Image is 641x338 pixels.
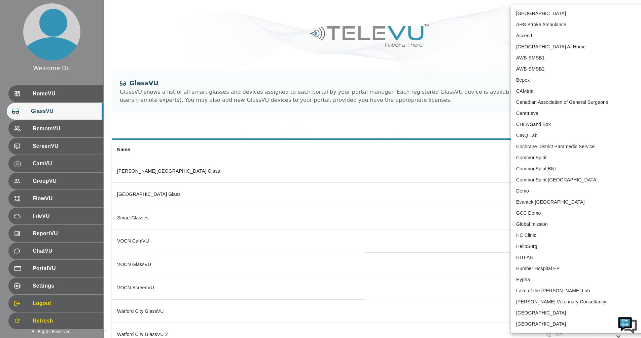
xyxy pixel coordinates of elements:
span: We're online! [39,85,93,153]
img: d_736959983_company_1615157101543_736959983 [11,31,28,48]
div: Chat with us now [35,35,113,44]
img: Chat Widget [617,314,638,335]
textarea: Type your message and hit 'Enter' [3,183,128,207]
div: Minimize live chat window [110,3,127,19]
